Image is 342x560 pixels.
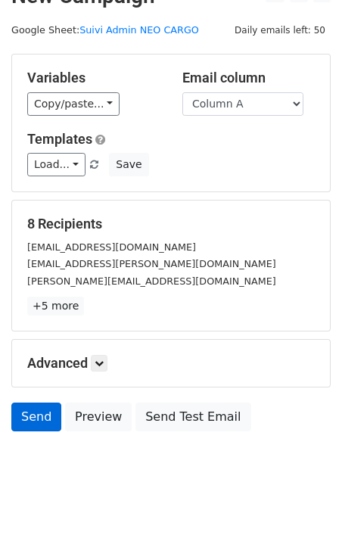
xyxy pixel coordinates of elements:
[266,487,342,560] div: Widget de chat
[65,403,132,431] a: Preview
[229,22,331,39] span: Daily emails left: 50
[109,153,148,176] button: Save
[266,487,342,560] iframe: Chat Widget
[27,297,84,316] a: +5 more
[27,275,276,287] small: [PERSON_NAME][EMAIL_ADDRESS][DOMAIN_NAME]
[182,70,315,86] h5: Email column
[27,258,276,269] small: [EMAIL_ADDRESS][PERSON_NAME][DOMAIN_NAME]
[27,355,315,372] h5: Advanced
[27,70,160,86] h5: Variables
[27,92,120,116] a: Copy/paste...
[229,24,331,36] a: Daily emails left: 50
[27,131,92,147] a: Templates
[27,216,315,232] h5: 8 Recipients
[11,403,61,431] a: Send
[79,24,199,36] a: Suivi Admin NEO CARGO
[27,153,85,176] a: Load...
[135,403,250,431] a: Send Test Email
[27,241,196,253] small: [EMAIL_ADDRESS][DOMAIN_NAME]
[11,24,199,36] small: Google Sheet:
